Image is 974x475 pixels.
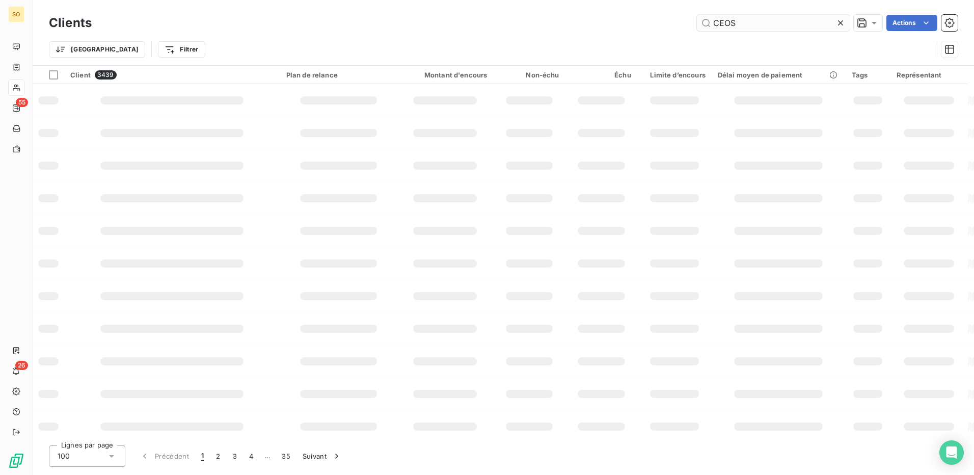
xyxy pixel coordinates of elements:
button: Suivant [296,445,348,467]
div: Limite d’encours [643,71,706,79]
div: Représentant [897,71,961,79]
button: 35 [276,445,296,467]
button: 2 [210,445,226,467]
button: Filtrer [158,41,205,58]
span: 26 [15,361,28,370]
button: Précédent [133,445,195,467]
button: [GEOGRAPHIC_DATA] [49,41,145,58]
div: Montant d'encours [403,71,487,79]
div: Délai moyen de paiement [718,71,840,79]
span: 3439 [95,70,117,80]
div: Échu [572,71,631,79]
span: Client [70,71,91,79]
span: 1 [201,451,204,461]
button: 4 [243,445,259,467]
div: Open Intercom Messenger [939,440,964,465]
h3: Clients [49,14,92,32]
div: Tags [852,71,884,79]
button: 3 [227,445,243,467]
input: Rechercher [697,15,850,31]
div: SO [8,6,24,22]
div: Plan de relance [286,71,391,79]
div: Non-échu [499,71,559,79]
span: 100 [58,451,70,461]
span: 55 [16,98,28,107]
img: Logo LeanPay [8,453,24,469]
span: … [259,448,276,464]
button: 1 [195,445,210,467]
button: Actions [886,15,937,31]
